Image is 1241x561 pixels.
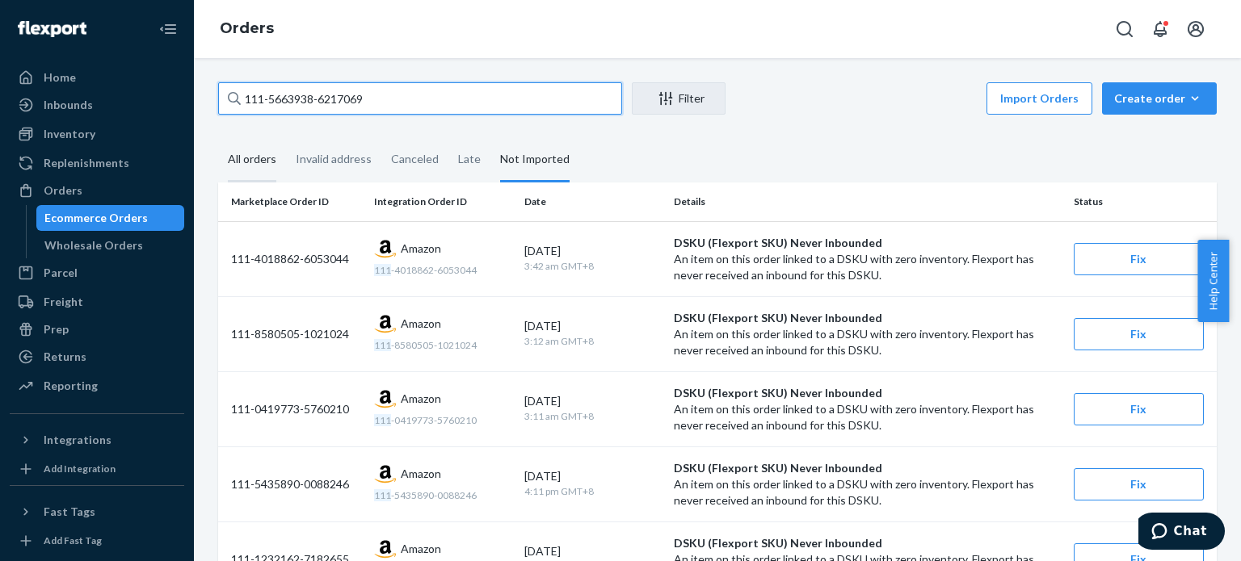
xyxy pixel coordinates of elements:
button: Open Search Box [1108,13,1141,45]
button: Open notifications [1144,13,1176,45]
a: Replenishments [10,150,184,176]
div: Orders [44,182,82,199]
iframe: Opens a widget where you can chat to one of our agents [1138,513,1225,553]
button: Import Orders [986,82,1092,115]
span: Amazon [401,391,441,407]
div: 111-0419773-5760210 [231,401,361,417]
div: Home [44,69,76,86]
div: Wholesale Orders [44,237,143,253]
div: [DATE] [524,243,661,259]
div: Add Fast Tag [44,534,102,547]
button: Fast Tags [10,499,184,525]
span: Amazon [401,466,441,482]
em: 111 [374,264,391,276]
div: Canceled [391,138,439,180]
a: Home [10,65,184,90]
a: Add Integration [10,459,184,479]
span: Amazon [401,541,441,557]
div: All orders [228,138,276,182]
button: Close Navigation [152,13,184,45]
a: Add Fast Tag [10,531,184,551]
button: Fix [1074,243,1204,275]
button: Fix [1074,468,1204,500]
p: DSKU (Flexport SKU) Never Inbounded [674,385,1060,401]
p: An item on this order linked to a DSKU with zero inventory. Flexport has never received an inboun... [674,476,1060,509]
em: 111 [374,489,391,501]
a: Reporting [10,373,184,399]
th: Integration Order ID [368,182,517,221]
div: Parcel [44,265,78,281]
div: Invalid address [296,138,372,180]
div: Prep [44,321,69,337]
th: Marketplace Order ID [218,182,368,221]
a: Returns [10,344,184,370]
div: [DATE] [524,468,661,484]
div: -5435890-0088246 [374,488,511,502]
div: Inbounds [44,97,93,113]
div: [DATE] [524,318,661,334]
button: Fix [1074,393,1204,425]
div: Ecommerce Orders [44,210,148,226]
a: Orders [10,178,184,203]
div: Replenishments [44,155,129,171]
button: Integrations [10,427,184,453]
div: -0419773-5760210 [374,413,511,427]
div: 111-5435890-0088246 [231,476,361,492]
p: DSKU (Flexport SKU) Never Inbounded [674,460,1060,476]
div: Inventory [44,126,95,142]
div: Filter [633,90,725,107]
a: Inventory [10,121,184,147]
a: Inbounds [10,92,184,118]
a: Parcel [10,260,184,286]
div: Reporting [44,378,98,394]
div: 4:11 pm GMT+8 [524,484,661,500]
th: Status [1067,182,1217,221]
div: [DATE] [524,543,661,559]
div: Not Imported [500,138,570,182]
ol: breadcrumbs [207,6,287,52]
p: An item on this order linked to a DSKU with zero inventory. Flexport has never received an inboun... [674,326,1060,358]
input: Search orders [218,82,622,115]
p: An item on this order linked to a DSKU with zero inventory. Flexport has never received an inboun... [674,401,1060,433]
a: Prep [10,316,184,342]
div: Integrations [44,432,111,448]
div: 3:12 am GMT+8 [524,334,661,350]
div: 3:42 am GMT+8 [524,259,661,274]
a: Orders [220,19,274,37]
p: An item on this order linked to a DSKU with zero inventory. Flexport has never received an inboun... [674,251,1060,283]
em: 111 [374,339,391,351]
div: Add Integration [44,462,116,475]
div: Freight [44,294,83,310]
div: 111-4018862-6053044 [231,251,361,267]
img: Flexport logo [18,21,86,37]
div: 111-8580505-1021024 [231,326,361,342]
div: [DATE] [524,393,661,409]
div: -8580505-1021024 [374,338,511,352]
a: Wholesale Orders [36,232,185,258]
div: 3:11 am GMT+8 [524,409,661,425]
button: Create order [1102,82,1217,115]
p: DSKU (Flexport SKU) Never Inbounded [674,535,1060,551]
a: Freight [10,289,184,315]
div: Late [458,138,481,180]
span: Amazon [401,316,441,332]
button: Open account menu [1180,13,1212,45]
button: Fix [1074,318,1204,350]
p: DSKU (Flexport SKU) Never Inbounded [674,235,1060,251]
em: 111 [374,414,391,426]
a: Ecommerce Orders [36,205,185,231]
th: Details [667,182,1066,221]
th: Date [518,182,667,221]
span: Amazon [401,241,441,257]
div: Create order [1114,90,1205,107]
button: Help Center [1197,240,1229,322]
div: Fast Tags [44,504,95,520]
button: Filter [632,82,726,115]
p: DSKU (Flexport SKU) Never Inbounded [674,310,1060,326]
div: Returns [44,349,86,365]
div: -4018862-6053044 [374,263,511,277]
